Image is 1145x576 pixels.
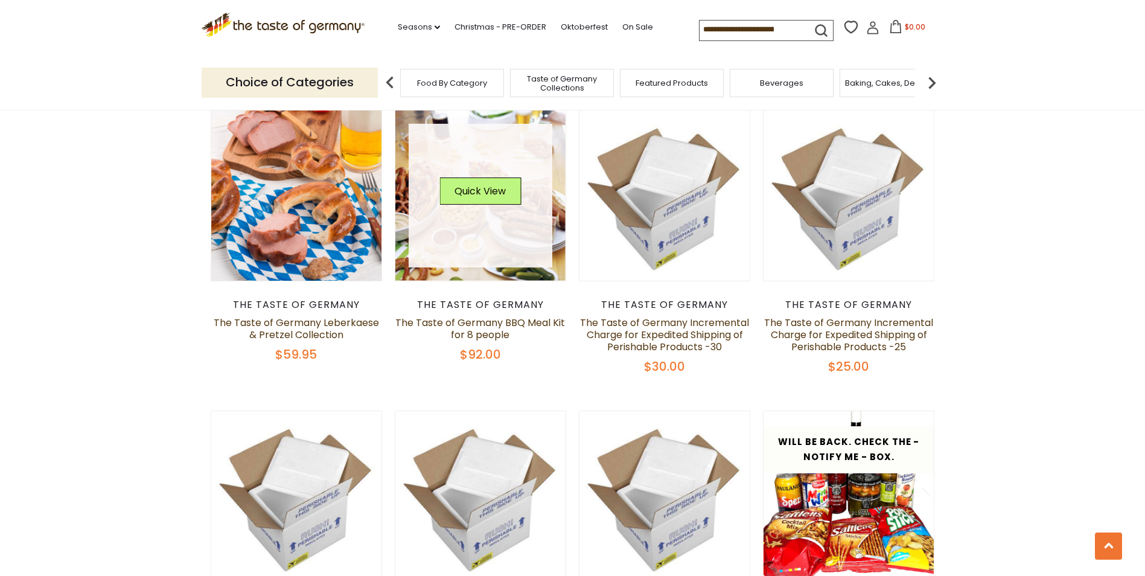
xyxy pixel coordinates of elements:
img: The Taste of Germany Incremental Charge for Expedited Shipping of Perishable Products -25 [764,110,934,281]
img: next arrow [920,71,944,95]
div: The Taste of Germany [211,299,383,311]
a: The Taste of Germany Leberkaese & Pretzel Collection [214,316,379,342]
img: The Taste of Germany Leberkaese & Pretzel Collection [211,110,382,281]
p: Choice of Categories [202,68,378,97]
a: Beverages [760,78,803,88]
button: $0.00 [882,20,933,38]
div: The Taste of Germany [579,299,751,311]
a: Christmas - PRE-ORDER [454,21,546,34]
div: The Taste of Germany [395,299,567,311]
span: $25.00 [828,358,869,375]
a: Taste of Germany Collections [514,74,610,92]
img: The Taste of Germany Incremental Charge for Expedited Shipping of Perishable Products -30 [579,110,750,281]
a: Baking, Cakes, Desserts [845,78,939,88]
a: The Taste of Germany Incremental Charge for Expedited Shipping of Perishable Products -25 [764,316,933,354]
span: $92.00 [460,346,501,363]
a: Featured Products [636,78,708,88]
img: previous arrow [378,71,402,95]
a: Oktoberfest [561,21,608,34]
a: On Sale [622,21,653,34]
div: The Taste of Germany [763,299,935,311]
span: $30.00 [644,358,685,375]
a: The Taste of Germany BBQ Meal Kit for 8 people [395,316,565,342]
button: Quick View [439,178,521,205]
a: The Taste of Germany Incremental Charge for Expedited Shipping of Perishable Products -30 [580,316,749,354]
span: $59.95 [275,346,317,363]
img: The Taste of Germany BBQ Meal Kit for 8 people [395,110,566,281]
a: Seasons [398,21,440,34]
a: Food By Category [417,78,487,88]
span: $0.00 [905,22,925,32]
